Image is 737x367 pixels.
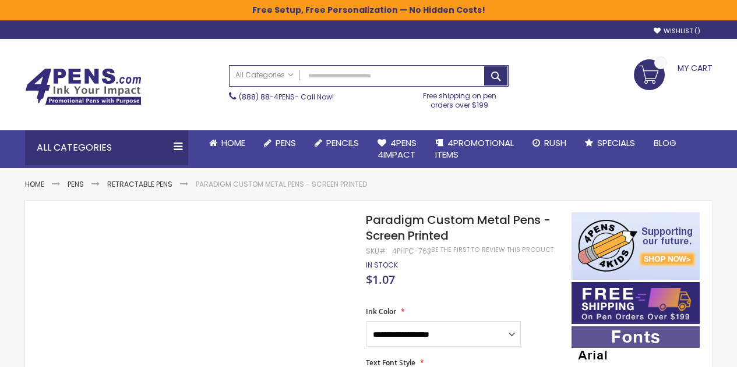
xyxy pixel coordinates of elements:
span: 4Pens 4impact [378,137,417,161]
a: Pencils [305,130,368,156]
a: (888) 88-4PENS [239,92,295,102]
a: 4PROMOTIONALITEMS [426,130,523,168]
a: Pens [255,130,305,156]
a: All Categories [230,66,299,85]
div: Free shipping on pen orders over $199 [411,87,509,110]
span: $1.07 [366,272,395,287]
a: Blog [644,130,686,156]
img: Free shipping on orders over $199 [572,282,700,324]
div: All Categories [25,130,188,165]
div: Availability [366,261,398,270]
span: In stock [366,260,398,270]
li: Paradigm Custom Metal Pens - Screen Printed [196,180,367,189]
span: Pencils [326,137,359,149]
span: - Call Now! [239,92,334,102]
strong: SKU [366,246,387,256]
span: 4PROMOTIONAL ITEMS [435,137,514,161]
span: All Categories [235,70,294,80]
img: 4pens 4 kids [572,212,700,280]
span: Pens [276,137,296,149]
span: Rush [544,137,566,149]
a: Specials [576,130,644,156]
a: Home [25,179,44,189]
a: Retractable Pens [107,179,172,189]
a: Rush [523,130,576,156]
span: Specials [597,137,635,149]
span: Home [221,137,245,149]
a: Home [200,130,255,156]
div: 4PHPC-763 [392,247,431,256]
span: Ink Color [366,307,396,316]
a: Be the first to review this product [431,245,553,254]
a: Pens [68,179,84,189]
a: 4Pens4impact [368,130,426,168]
a: Wishlist [654,27,700,35]
img: 4Pens Custom Pens and Promotional Products [25,68,142,105]
span: Blog [654,137,676,149]
span: Paradigm Custom Metal Pens - Screen Printed [366,212,551,244]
